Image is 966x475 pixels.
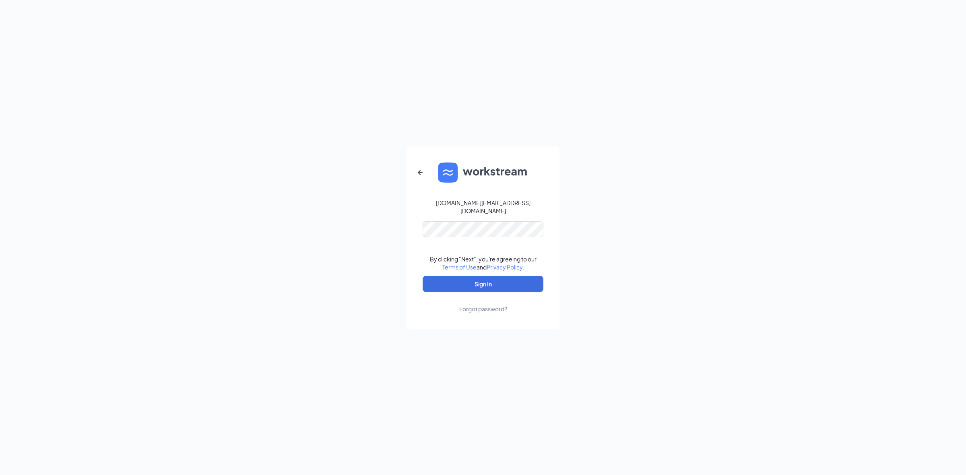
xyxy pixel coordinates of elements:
a: Forgot password? [459,292,507,313]
svg: ArrowLeftNew [415,168,425,177]
a: Privacy Policy [487,263,522,271]
button: ArrowLeftNew [411,163,430,182]
div: [DOMAIN_NAME][EMAIL_ADDRESS][DOMAIN_NAME] [423,199,543,215]
div: Forgot password? [459,305,507,313]
div: By clicking "Next", you're agreeing to our and . [430,255,537,271]
a: Terms of Use [442,263,477,271]
button: Sign In [423,276,543,292]
img: WS logo and Workstream text [438,162,528,183]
